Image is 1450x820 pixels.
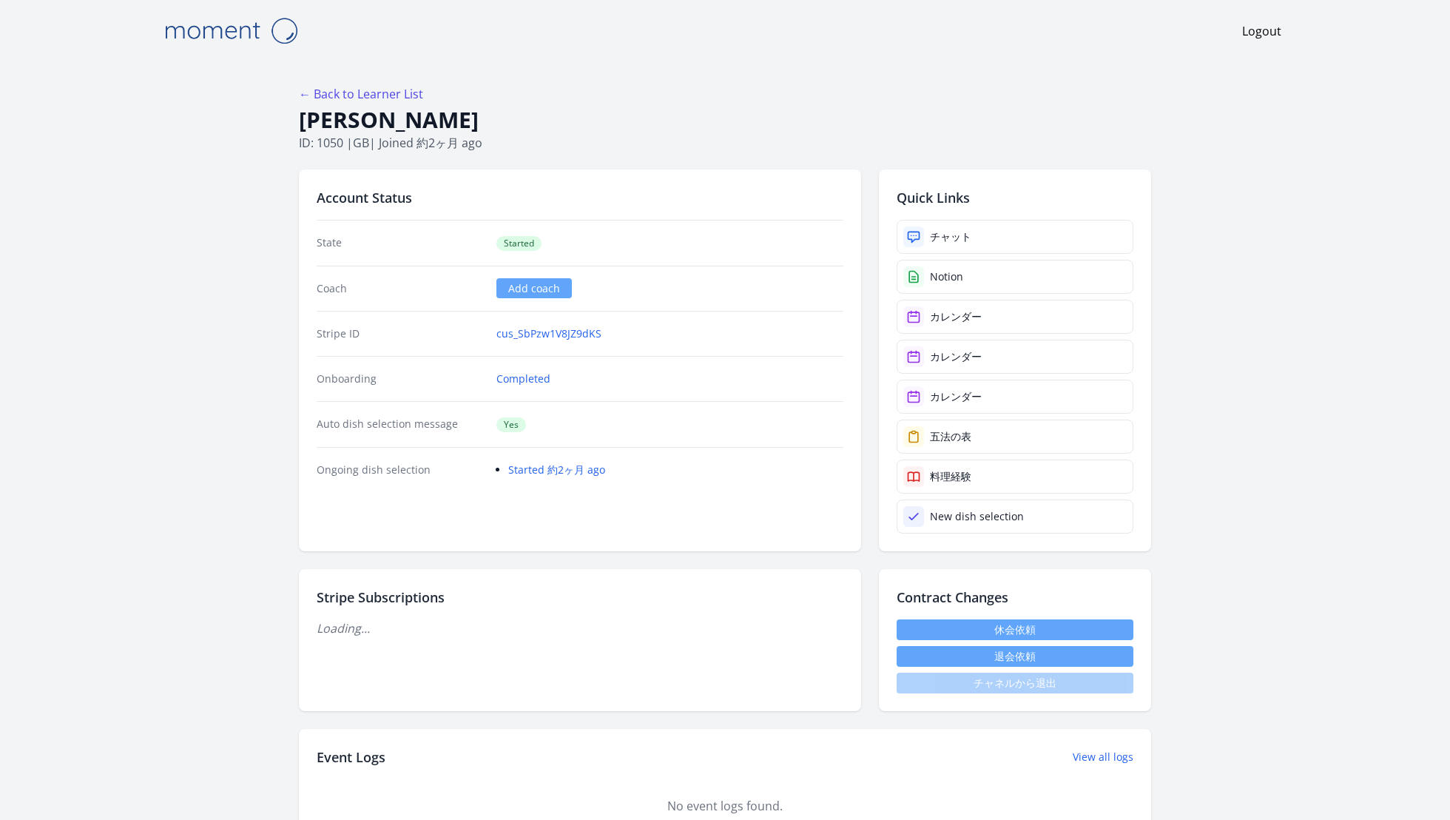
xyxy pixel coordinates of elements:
[930,309,982,324] div: カレンダー
[897,646,1133,667] button: 退会依頼
[897,260,1133,294] a: Notion
[317,587,843,608] h2: Stripe Subscriptions
[317,326,485,341] dt: Stripe ID
[496,326,601,341] a: cus_SbPzw1V8JZ9dKS
[930,349,982,364] div: カレンダー
[353,135,369,151] span: gb
[496,417,526,432] span: Yes
[897,460,1133,494] a: 料理経験
[1242,22,1281,40] a: Logout
[897,300,1133,334] a: カレンダー
[157,12,305,50] img: Moment
[897,619,1133,640] a: 休会依頼
[897,420,1133,454] a: 五法の表
[930,269,963,284] div: Notion
[897,220,1133,254] a: チャット
[496,372,550,386] a: Completed
[930,429,971,444] div: 五法の表
[317,619,843,637] p: Loading...
[897,187,1133,208] h2: Quick Links
[897,380,1133,414] a: カレンダー
[299,106,1151,134] h1: [PERSON_NAME]
[930,229,971,244] div: チャット
[508,463,605,477] a: Started 約2ヶ月 ago
[317,747,385,767] h2: Event Logs
[317,463,485,477] dt: Ongoing dish selection
[317,797,1133,815] div: No event logs found.
[1073,750,1133,764] a: View all logs
[897,500,1133,534] a: New dish selection
[299,134,1151,152] p: ID: 1050 | | Joined 約2ヶ月 ago
[930,469,971,484] div: 料理経験
[897,673,1133,693] span: チャネルから退出
[496,278,572,298] a: Add coach
[897,587,1133,608] h2: Contract Changes
[317,372,485,386] dt: Onboarding
[317,187,843,208] h2: Account Status
[317,235,485,251] dt: State
[299,86,423,102] a: ← Back to Learner List
[897,340,1133,374] a: カレンダー
[317,281,485,296] dt: Coach
[930,389,982,404] div: カレンダー
[317,417,485,432] dt: Auto dish selection message
[930,509,1024,524] div: New dish selection
[496,236,542,251] span: Started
